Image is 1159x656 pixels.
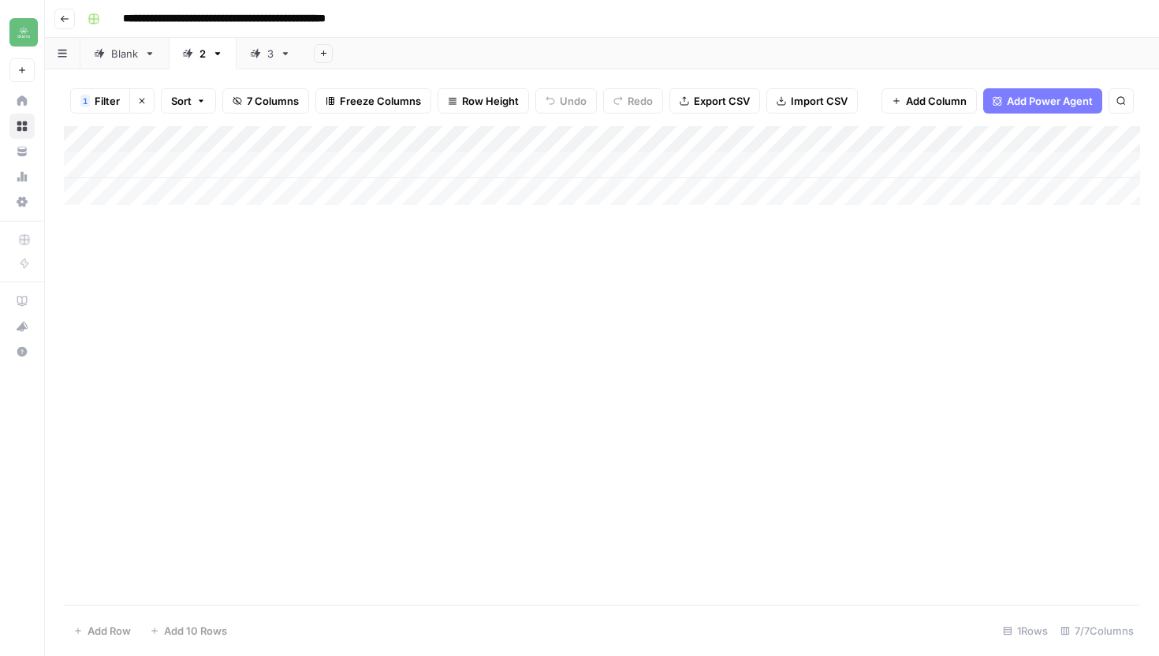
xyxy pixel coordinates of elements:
span: Undo [560,93,587,109]
button: Sort [161,88,216,114]
div: 1 [80,95,90,107]
button: Export CSV [669,88,760,114]
button: Help + Support [9,339,35,364]
span: Add 10 Rows [164,623,227,639]
span: Filter [95,93,120,109]
a: 3 [237,38,304,69]
button: 1Filter [70,88,129,114]
span: Freeze Columns [340,93,421,109]
a: Your Data [9,139,35,164]
button: Redo [603,88,663,114]
span: Sort [171,93,192,109]
button: Add 10 Rows [140,618,237,643]
a: 2 [169,38,237,69]
div: Blank [111,46,138,61]
span: Import CSV [791,93,848,109]
button: Add Column [881,88,977,114]
button: 7 Columns [222,88,309,114]
a: Usage [9,164,35,189]
a: AirOps Academy [9,289,35,314]
div: What's new? [10,315,34,338]
button: Freeze Columns [315,88,431,114]
div: 2 [199,46,206,61]
span: Add Power Agent [1007,93,1093,109]
button: Import CSV [766,88,858,114]
a: Browse [9,114,35,139]
div: 1 Rows [997,618,1054,643]
span: Redo [628,93,653,109]
span: Row Height [462,93,519,109]
a: Home [9,88,35,114]
span: 7 Columns [247,93,299,109]
img: Distru Logo [9,18,38,47]
button: Add Power Agent [983,88,1102,114]
span: 1 [83,95,88,107]
span: Add Row [88,623,131,639]
button: Add Row [64,618,140,643]
a: Blank [80,38,169,69]
button: Row Height [438,88,529,114]
button: Undo [535,88,597,114]
div: 7/7 Columns [1054,618,1140,643]
button: What's new? [9,314,35,339]
span: Add Column [906,93,967,109]
div: 3 [267,46,274,61]
button: Workspace: Distru [9,13,35,52]
span: Export CSV [694,93,750,109]
a: Settings [9,189,35,214]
